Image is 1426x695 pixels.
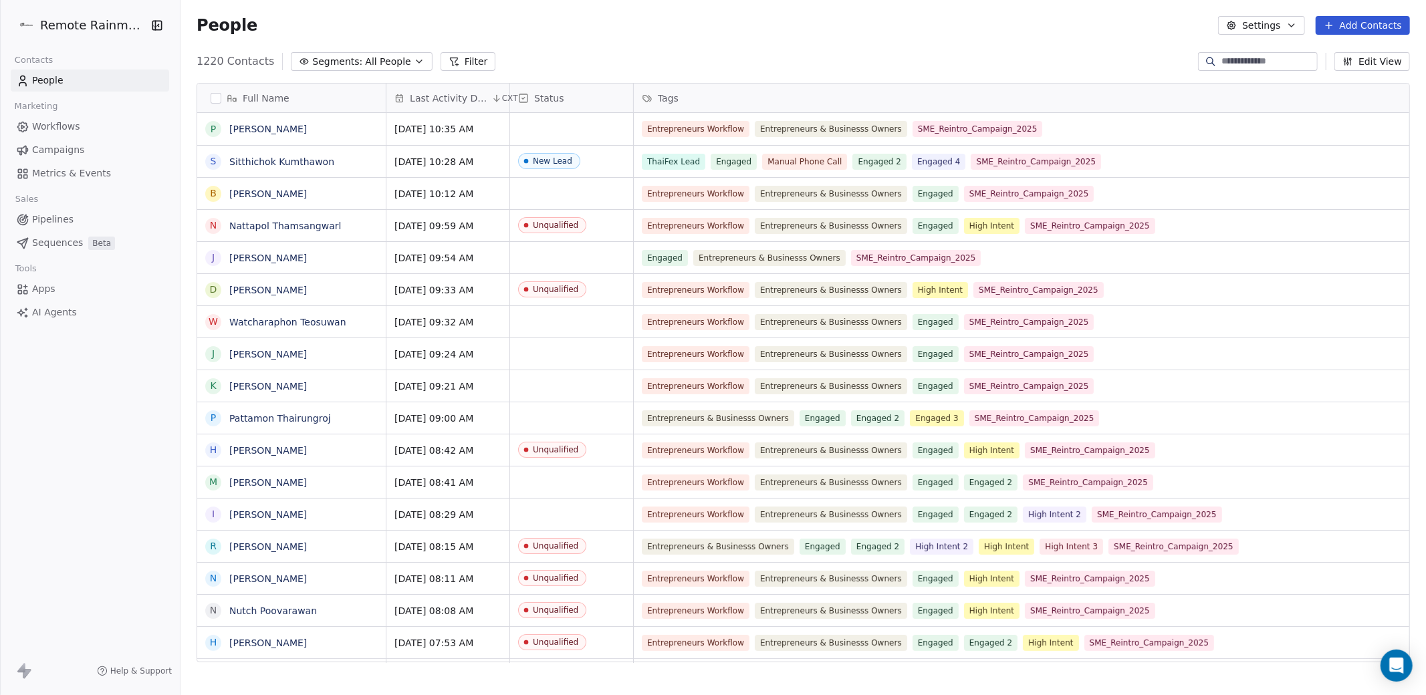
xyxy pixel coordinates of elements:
[133,78,144,88] img: tab_keywords_by_traffic_grey.svg
[642,410,794,426] span: Entrepreneurs & Businesss Owners
[642,186,749,202] span: Entrepreneurs Workflow
[212,251,215,265] div: J
[212,347,215,361] div: J
[210,283,217,297] div: D
[642,346,749,362] span: Entrepreneurs Workflow
[32,236,83,250] span: Sequences
[1092,507,1222,523] span: SME_Reintro_Campaign_2025
[35,35,147,45] div: Domain: [DOMAIN_NAME]
[110,666,172,676] span: Help & Support
[16,14,142,37] button: Remote Rainmaker
[9,96,64,116] span: Marketing
[1218,16,1304,35] button: Settings
[533,445,578,454] div: Unqualified
[1023,507,1086,523] span: High Intent 2
[229,221,341,231] a: Nattapol Thamsangwarl
[229,188,307,199] a: [PERSON_NAME]
[394,315,501,329] span: [DATE] 09:32 AM
[211,411,216,425] div: P
[755,186,907,202] span: Entrepreneurs & Businesss Owners
[964,378,1094,394] span: SME_Reintro_Campaign_2025
[851,539,905,555] span: Engaged 2
[32,74,64,88] span: People
[32,282,55,296] span: Apps
[964,571,1020,587] span: High Intent
[365,55,410,69] span: All People
[534,92,564,105] span: Status
[229,445,307,456] a: [PERSON_NAME]
[51,79,120,88] div: Domain Overview
[1040,539,1103,555] span: High Intent 3
[11,116,169,138] a: Workflows
[394,187,501,200] span: [DATE] 10:12 AM
[969,410,1100,426] span: SME_Reintro_Campaign_2025
[229,253,307,263] a: [PERSON_NAME]
[211,154,217,168] div: S
[642,314,749,330] span: Entrepreneurs Workflow
[913,442,959,458] span: Engaged
[209,315,218,329] div: W
[229,413,331,424] a: Pattamon Thairungroj
[913,378,959,394] span: Engaged
[88,237,115,250] span: Beta
[11,232,169,254] a: SequencesBeta
[394,540,501,553] span: [DATE] 08:15 AM
[229,638,307,648] a: [PERSON_NAME]
[755,442,907,458] span: Entrepreneurs & Businesss Owners
[1025,442,1155,458] span: SME_Reintro_Campaign_2025
[32,166,111,180] span: Metrics & Events
[913,571,959,587] span: Engaged
[394,219,501,233] span: [DATE] 09:59 AM
[386,84,509,112] div: Last Activity DateCXT
[32,213,74,227] span: Pipelines
[964,346,1094,362] span: SME_Reintro_Campaign_2025
[441,52,496,71] button: Filter
[755,635,907,651] span: Entrepreneurs & Businesss Owners
[533,541,578,551] div: Unqualified
[755,603,907,619] span: Entrepreneurs & Businesss Owners
[964,442,1020,458] span: High Intent
[800,539,846,555] span: Engaged
[1108,539,1239,555] span: SME_Reintro_Campaign_2025
[11,278,169,300] a: Apps
[913,635,959,651] span: Engaged
[851,250,981,266] span: SME_Reintro_Campaign_2025
[912,154,966,170] span: Engaged 4
[229,381,307,392] a: [PERSON_NAME]
[9,259,42,279] span: Tools
[971,154,1101,170] span: SME_Reintro_Campaign_2025
[533,221,578,230] div: Unqualified
[394,572,501,585] span: [DATE] 08:11 AM
[913,507,959,523] span: Engaged
[19,17,35,33] img: RR%20Logo%20%20Black%20(2).png
[37,21,66,32] div: v 4.0.25
[210,571,217,585] div: N
[394,380,501,393] span: [DATE] 09:21 AM
[964,474,1018,491] span: Engaged 2
[11,162,169,184] a: Metrics & Events
[755,218,907,234] span: Entrepreneurs & Businesss Owners
[212,507,215,521] div: I
[209,475,217,489] div: M
[21,35,32,45] img: website_grey.svg
[210,539,217,553] div: R
[1025,603,1155,619] span: SME_Reintro_Campaign_2025
[964,603,1020,619] span: High Intent
[755,121,907,137] span: Entrepreneurs & Businesss Owners
[394,636,501,650] span: [DATE] 07:53 AM
[394,155,501,168] span: [DATE] 10:28 AM
[210,219,217,233] div: N
[910,410,964,426] span: Engaged 3
[197,15,257,35] span: People
[210,636,217,650] div: H
[211,122,216,136] div: P
[693,250,846,266] span: Entrepreneurs & Businesss Owners
[510,84,633,112] div: Status
[40,17,147,34] span: Remote Rainmaker
[800,410,846,426] span: Engaged
[851,410,905,426] span: Engaged 2
[11,301,169,323] a: AI Agents
[229,509,307,520] a: [PERSON_NAME]
[1025,571,1155,587] span: SME_Reintro_Campaign_2025
[1334,52,1410,71] button: Edit View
